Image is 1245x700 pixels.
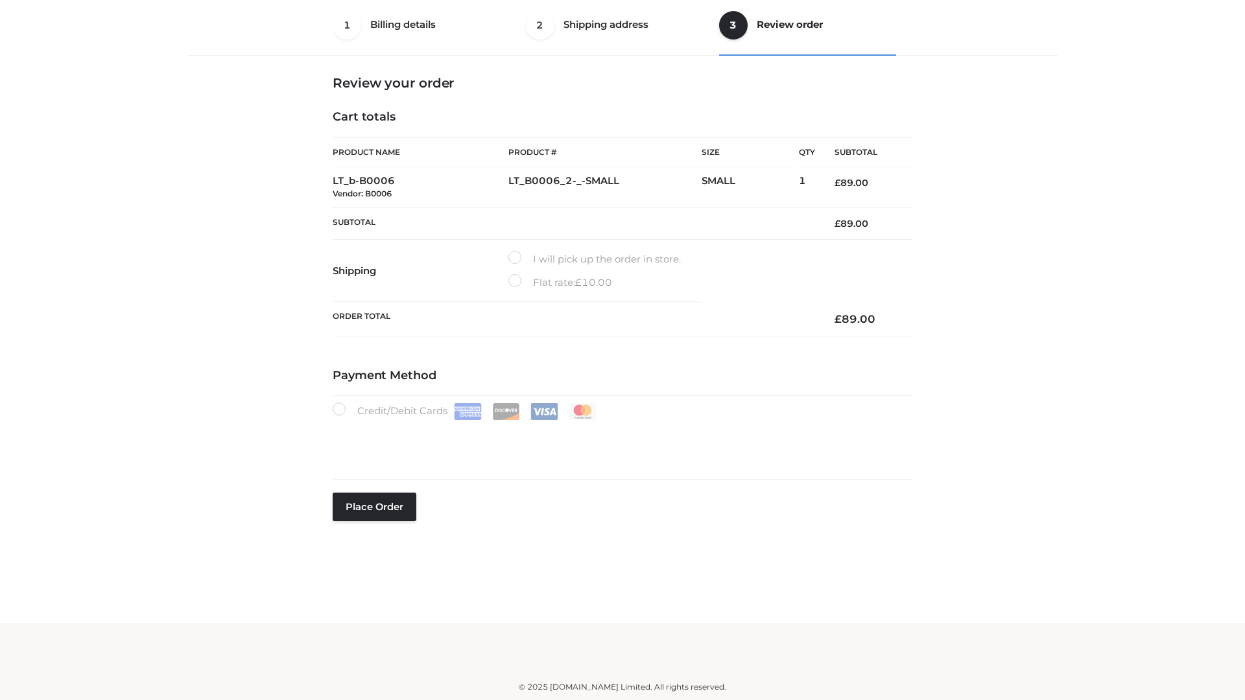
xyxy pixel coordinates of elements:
th: Subtotal [333,207,815,239]
th: Shipping [333,240,508,302]
h3: Review your order [333,75,912,91]
label: Credit/Debit Cards [333,402,598,420]
td: LT_b-B0006 [333,167,508,208]
span: £ [835,177,840,189]
span: £ [835,218,840,229]
h4: Payment Method [333,369,912,383]
label: I will pick up the order in store. [508,251,681,268]
td: LT_B0006_2-_-SMALL [508,167,702,208]
small: Vendor: B0006 [333,189,392,198]
th: Subtotal [815,138,912,167]
button: Place order [333,493,416,521]
span: £ [575,276,582,288]
div: © 2025 [DOMAIN_NAME] Limited. All rights reserved. [193,681,1052,694]
img: Amex [454,403,482,420]
img: Visa [530,403,558,420]
th: Qty [799,137,815,167]
img: Mastercard [569,403,597,420]
th: Size [702,138,792,167]
bdi: 89.00 [835,312,875,325]
h4: Cart totals [333,110,912,124]
bdi: 89.00 [835,177,868,189]
th: Order Total [333,302,815,336]
td: SMALL [702,167,799,208]
td: 1 [799,167,815,208]
th: Product Name [333,137,508,167]
img: Discover [492,403,520,420]
span: £ [835,312,842,325]
bdi: 89.00 [835,218,868,229]
iframe: Secure payment input frame [330,417,910,465]
label: Flat rate: [508,274,612,291]
th: Product # [508,137,702,167]
bdi: 10.00 [575,276,612,288]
